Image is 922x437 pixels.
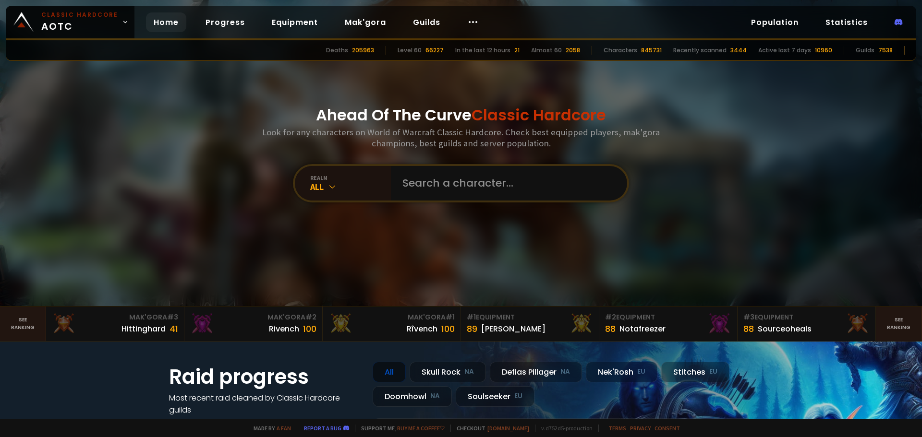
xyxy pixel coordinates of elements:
[398,46,422,55] div: Level 60
[856,46,874,55] div: Guilds
[743,12,806,32] a: Population
[461,307,599,341] a: #1Equipment89[PERSON_NAME]
[605,322,616,335] div: 88
[455,46,510,55] div: In the last 12 hours
[743,322,754,335] div: 88
[467,322,477,335] div: 89
[758,46,811,55] div: Active last 7 days
[46,307,184,341] a: Mak'Gora#3Hittinghard41
[167,312,178,322] span: # 3
[397,425,445,432] a: Buy me a coffee
[608,425,626,432] a: Terms
[169,362,361,392] h1: Raid progress
[52,312,178,322] div: Mak'Gora
[407,323,437,335] div: Rîvench
[441,322,455,335] div: 100
[599,307,738,341] a: #2Equipment88Notafreezer
[456,386,534,407] div: Soulseeker
[738,307,876,341] a: #3Equipment88Sourceoheals
[326,46,348,55] div: Deaths
[514,391,522,401] small: EU
[373,362,406,382] div: All
[198,12,253,32] a: Progress
[487,425,529,432] a: [DOMAIN_NAME]
[397,166,616,201] input: Search a character...
[586,362,657,382] div: Nek'Rosh
[430,391,440,401] small: NA
[248,425,291,432] span: Made by
[815,46,832,55] div: 10960
[304,425,341,432] a: Report a bug
[190,312,316,322] div: Mak'Gora
[323,307,461,341] a: Mak'Gora#1Rîvench100
[535,425,593,432] span: v. d752d5 - production
[566,46,580,55] div: 2058
[277,425,291,432] a: a fan
[878,46,893,55] div: 7538
[464,367,474,377] small: NA
[641,46,662,55] div: 845731
[673,46,727,55] div: Recently scanned
[303,322,316,335] div: 100
[425,46,444,55] div: 66227
[169,392,361,416] h4: Most recent raid cleaned by Classic Hardcore guilds
[709,367,717,377] small: EU
[743,312,754,322] span: # 3
[467,312,476,322] span: # 1
[876,307,922,341] a: Seeranking
[328,312,455,322] div: Mak'Gora
[630,425,651,432] a: Privacy
[305,312,316,322] span: # 2
[730,46,747,55] div: 3444
[184,307,323,341] a: Mak'Gora#2Rivench100
[655,425,680,432] a: Consent
[472,104,606,126] span: Classic Hardcore
[637,367,645,377] small: EU
[41,11,118,34] span: AOTC
[337,12,394,32] a: Mak'gora
[467,312,593,322] div: Equipment
[405,12,448,32] a: Guilds
[146,12,186,32] a: Home
[264,12,326,32] a: Equipment
[818,12,875,32] a: Statistics
[560,367,570,377] small: NA
[514,46,520,55] div: 21
[446,312,455,322] span: # 1
[604,46,637,55] div: Characters
[169,416,231,427] a: See all progress
[41,11,118,19] small: Classic Hardcore
[605,312,731,322] div: Equipment
[661,362,729,382] div: Stitches
[758,323,812,335] div: Sourceoheals
[743,312,870,322] div: Equipment
[310,181,391,192] div: All
[450,425,529,432] span: Checkout
[410,362,486,382] div: Skull Rock
[316,104,606,127] h1: Ahead Of The Curve
[352,46,374,55] div: 205963
[481,323,546,335] div: [PERSON_NAME]
[121,323,166,335] div: Hittinghard
[170,322,178,335] div: 41
[6,6,134,38] a: Classic HardcoreAOTC
[355,425,445,432] span: Support me,
[605,312,616,322] span: # 2
[269,323,299,335] div: Rivench
[258,127,664,149] h3: Look for any characters on World of Warcraft Classic Hardcore. Check best equipped players, mak'g...
[531,46,562,55] div: Almost 60
[490,362,582,382] div: Defias Pillager
[373,386,452,407] div: Doomhowl
[619,323,666,335] div: Notafreezer
[310,174,391,181] div: realm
